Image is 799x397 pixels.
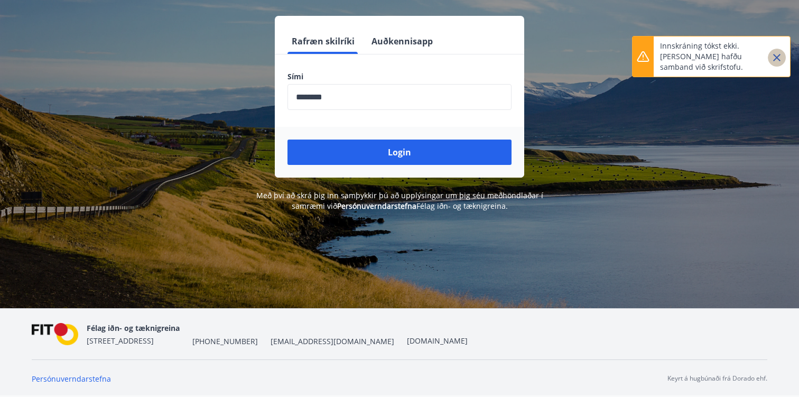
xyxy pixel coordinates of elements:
button: Close [768,49,786,67]
button: Auðkennisapp [367,29,437,54]
a: Persónuverndarstefna [32,374,111,384]
span: Félag iðn- og tæknigreina [87,323,180,333]
button: Login [287,140,512,165]
a: [DOMAIN_NAME] [407,336,468,346]
p: Keyrt á hugbúnaði frá Dorado ehf. [667,374,767,383]
span: [EMAIL_ADDRESS][DOMAIN_NAME] [271,336,394,347]
p: Innskráning tókst ekki. [PERSON_NAME] hafðu samband við skrifstofu. [660,41,753,72]
button: Rafræn skilríki [287,29,359,54]
a: Persónuverndarstefna [337,201,416,211]
img: FPQVkF9lTnNbbaRSFyT17YYeljoOGk5m51IhT0bO.png [32,323,78,346]
label: Sími [287,71,512,82]
span: [STREET_ADDRESS] [87,336,154,346]
span: Með því að skrá þig inn samþykkir þú að upplýsingar um þig séu meðhöndlaðar í samræmi við Félag i... [256,190,543,211]
span: [PHONE_NUMBER] [192,336,258,347]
